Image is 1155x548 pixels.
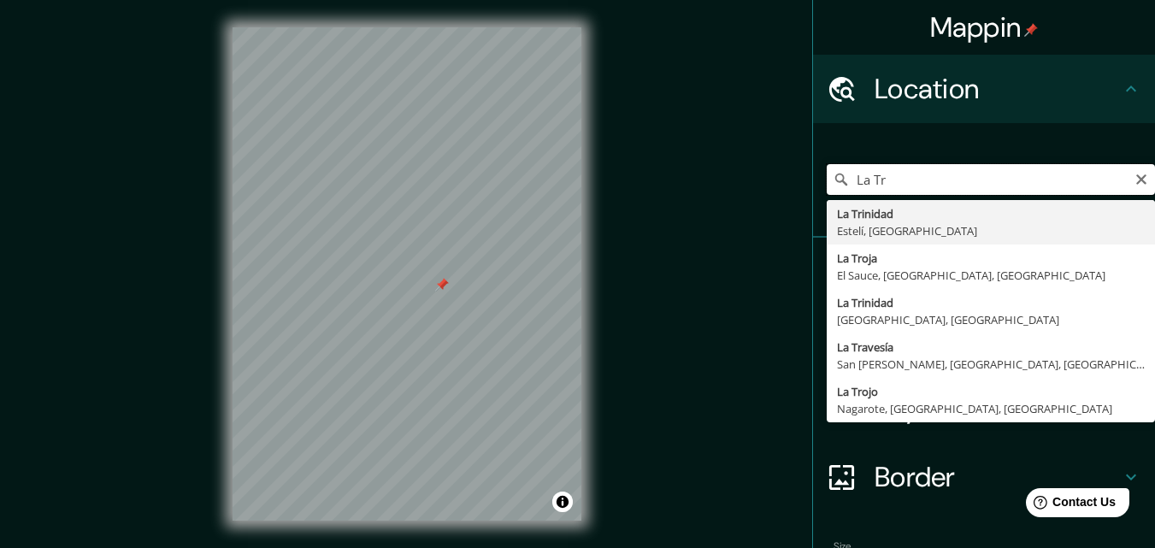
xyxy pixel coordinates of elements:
[813,374,1155,443] div: Layout
[813,55,1155,123] div: Location
[552,492,573,512] button: Toggle attribution
[1024,23,1038,37] img: pin-icon.png
[875,392,1121,426] h4: Layout
[233,27,581,521] canvas: Map
[837,383,1145,400] div: La Trojo
[837,356,1145,373] div: San [PERSON_NAME], [GEOGRAPHIC_DATA], [GEOGRAPHIC_DATA]
[837,400,1145,417] div: Nagarote, [GEOGRAPHIC_DATA], [GEOGRAPHIC_DATA]
[1003,481,1136,529] iframe: Help widget launcher
[813,443,1155,511] div: Border
[1134,170,1148,186] button: Clear
[813,238,1155,306] div: Pins
[837,267,1145,284] div: El Sauce, [GEOGRAPHIC_DATA], [GEOGRAPHIC_DATA]
[875,460,1121,494] h4: Border
[837,205,1145,222] div: La Trinidad
[827,164,1155,195] input: Pick your city or area
[837,250,1145,267] div: La Troja
[837,222,1145,239] div: Estelí, [GEOGRAPHIC_DATA]
[813,306,1155,374] div: Style
[837,294,1145,311] div: La Trinidad
[930,10,1039,44] h4: Mappin
[837,311,1145,328] div: [GEOGRAPHIC_DATA], [GEOGRAPHIC_DATA]
[875,72,1121,106] h4: Location
[837,339,1145,356] div: La Travesía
